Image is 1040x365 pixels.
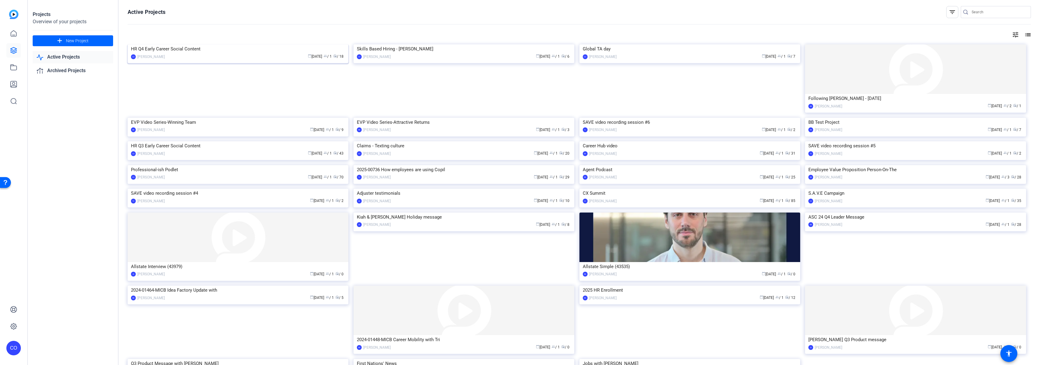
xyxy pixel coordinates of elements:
div: [PERSON_NAME] [815,151,842,157]
span: / 1 [326,296,334,300]
div: [PERSON_NAME] [589,174,617,180]
div: Adjuster testimonials [357,189,571,198]
div: [PERSON_NAME] [137,54,165,60]
div: BB [583,175,588,180]
span: group [326,198,329,202]
mat-icon: add [56,37,64,45]
span: / 20 [559,151,569,155]
span: / 1 [778,272,786,276]
span: radio [1011,175,1015,178]
span: calendar_today [760,295,763,299]
div: HR Q4 Early Career Social Content [131,44,345,53]
span: group [552,345,555,348]
span: / 1 [326,128,334,132]
span: [DATE] [308,54,322,59]
span: [DATE] [986,223,1000,227]
span: / 1 [1001,223,1009,227]
span: radio [785,295,789,299]
div: CO [808,199,813,203]
div: Following [PERSON_NAME] - [DATE] [808,94,1022,103]
span: [DATE] [534,151,548,155]
div: Agent Podcast [583,165,797,174]
div: [PERSON_NAME] [363,198,391,204]
span: group [324,151,327,155]
span: group [778,54,781,58]
span: radio [333,54,337,58]
span: radio [559,151,563,155]
div: [PERSON_NAME] [137,174,165,180]
span: / 10 [559,199,569,203]
div: JK [808,345,813,350]
span: / 1 [552,223,560,227]
div: BB [583,272,588,277]
div: 2025 HR Enrollment [583,286,797,295]
span: radio [785,151,789,155]
div: [PERSON_NAME] [363,151,391,157]
span: / 1 [552,345,560,349]
span: radio [1011,198,1015,202]
div: [PERSON_NAME] [137,295,165,301]
span: / 18 [333,54,344,59]
input: Search [972,8,1026,16]
span: calendar_today [988,127,991,131]
span: calendar_today [536,222,540,226]
span: / 2 [335,199,344,203]
div: BB [808,175,813,180]
div: [PERSON_NAME] [363,127,391,133]
span: group [326,295,329,299]
span: / 1 [549,199,558,203]
span: / 70 [333,175,344,179]
div: TV [808,151,813,156]
button: New Project [33,35,113,46]
div: CO [357,151,362,156]
span: / 1 [778,128,786,132]
div: SAVE video recording session #4 [131,189,345,198]
div: [PERSON_NAME] [589,54,617,60]
div: [PERSON_NAME] [137,151,165,157]
span: [DATE] [760,151,774,155]
span: calendar_today [308,54,311,58]
div: EVP Video Series-Winning Team [131,118,345,127]
span: radio [559,198,563,202]
span: [DATE] [534,175,548,179]
span: / 1 [324,175,332,179]
span: / 6 [561,54,569,59]
span: / 1 [1003,128,1012,132]
span: / 1 [326,199,334,203]
span: / 1 [324,151,332,155]
span: [DATE] [536,223,550,227]
span: radio [559,175,563,178]
span: group [549,198,553,202]
span: / 29 [559,175,569,179]
span: radio [787,54,791,58]
span: / 1 [775,151,784,155]
div: 2024-01464-MICB Idea Factory Update with [131,286,345,295]
div: Allstate Interview (43979) [131,262,345,271]
span: calendar_today [986,222,989,226]
div: CO [357,54,362,59]
span: [DATE] [762,128,776,132]
span: radio [335,272,339,275]
span: calendar_today [762,272,765,275]
div: Kiah & [PERSON_NAME] Holiday message [357,213,571,222]
span: calendar_today [760,151,763,155]
span: calendar_today [986,175,989,178]
span: / 1 [552,128,560,132]
span: group [775,295,779,299]
div: [PERSON_NAME] [815,103,842,109]
span: radio [561,54,565,58]
span: group [552,127,555,131]
span: calendar_today [760,175,763,178]
span: group [1003,127,1007,131]
span: calendar_today [310,295,314,299]
span: / 85 [785,199,795,203]
span: / 31 [785,151,795,155]
div: BB [357,127,362,132]
div: CO [131,151,136,156]
span: [DATE] [760,175,774,179]
span: calendar_today [534,175,537,178]
div: CO [131,175,136,180]
span: calendar_today [310,198,314,202]
span: [DATE] [762,54,776,59]
span: / 1 [1013,104,1021,108]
